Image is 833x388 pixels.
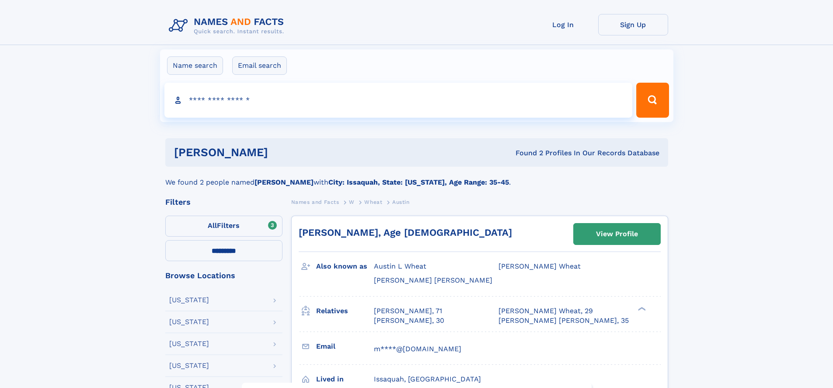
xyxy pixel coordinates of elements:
div: Found 2 Profiles In Our Records Database [392,148,659,158]
span: All [208,221,217,230]
b: [PERSON_NAME] [254,178,314,186]
span: [PERSON_NAME] Wheat [498,262,581,270]
h3: Also known as [316,259,374,274]
h3: Email [316,339,374,354]
button: Search Button [636,83,669,118]
div: [US_STATE] [169,340,209,347]
a: View Profile [574,224,660,245]
div: Filters [165,198,282,206]
a: Wheat [364,196,382,207]
div: View Profile [596,224,638,244]
a: Names and Facts [291,196,339,207]
a: [PERSON_NAME], 30 [374,316,444,325]
label: Email search [232,56,287,75]
h3: Relatives [316,304,374,318]
b: City: Issaquah, State: [US_STATE], Age Range: 35-45 [328,178,509,186]
input: search input [164,83,633,118]
div: ❯ [636,306,646,311]
div: We found 2 people named with . [165,167,668,188]
h1: [PERSON_NAME] [174,147,392,158]
span: Issaquah, [GEOGRAPHIC_DATA] [374,375,481,383]
img: Logo Names and Facts [165,14,291,38]
span: Austin [392,199,410,205]
a: [PERSON_NAME], 71 [374,306,442,316]
a: Sign Up [598,14,668,35]
label: Filters [165,216,282,237]
div: Browse Locations [165,272,282,280]
div: [US_STATE] [169,318,209,325]
span: Wheat [364,199,382,205]
a: W [349,196,355,207]
h3: Lived in [316,372,374,387]
a: Log In [528,14,598,35]
span: W [349,199,355,205]
span: Austin L Wheat [374,262,426,270]
div: [US_STATE] [169,297,209,304]
label: Name search [167,56,223,75]
div: [US_STATE] [169,362,209,369]
a: [PERSON_NAME] Wheat, 29 [498,306,593,316]
a: [PERSON_NAME], Age [DEMOGRAPHIC_DATA] [299,227,512,238]
span: [PERSON_NAME] [PERSON_NAME] [374,276,492,284]
a: [PERSON_NAME] [PERSON_NAME], 35 [498,316,629,325]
